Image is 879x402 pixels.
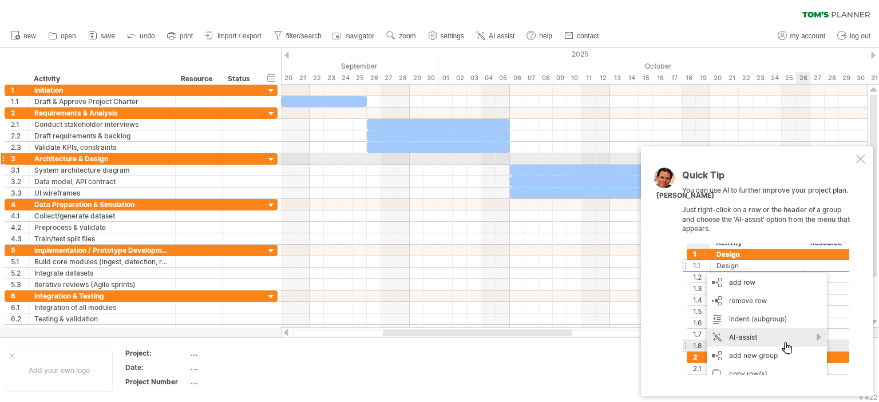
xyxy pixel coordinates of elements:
[217,32,262,40] span: import / export
[381,72,395,84] div: Saturday, 27 September 2025
[34,188,169,198] div: UI wireframes
[11,233,28,244] div: 4.3
[524,72,539,84] div: Tuesday, 7 October 2025
[23,32,36,40] span: new
[553,72,567,84] div: Thursday, 9 October 2025
[34,96,169,107] div: Draft & Approve Project Charter
[281,72,295,84] div: Saturday, 20 September 2025
[34,313,169,324] div: Testing & validation
[34,199,169,210] div: Data Preparation & Simulation
[125,348,188,358] div: Project:
[34,302,169,313] div: Integration of all modules
[34,210,169,221] div: Collect/generate dataset
[395,72,410,84] div: Sunday, 28 September 2025
[11,188,28,198] div: 3.3
[6,349,113,392] div: Add your own logo
[11,142,28,153] div: 2.3
[11,256,28,267] div: 5.1
[438,72,453,84] div: Wednesday, 1 October 2025
[34,119,169,130] div: Conduct stakeholder interviews
[739,72,753,84] div: Wednesday, 22 October 2025
[11,153,28,164] div: 3
[34,222,169,233] div: Preprocess & validate
[124,29,159,43] a: undo
[11,313,28,324] div: 6.2
[424,72,438,84] div: Tuesday, 30 September 2025
[810,72,825,84] div: Monday, 27 October 2025
[11,96,28,107] div: 1.1
[34,73,169,85] div: Activity
[45,29,80,43] a: open
[34,279,169,290] div: Iterative reviews (Agile sprints)
[180,32,193,40] span: print
[11,165,28,176] div: 3.1
[34,290,169,301] div: Integration & Testing
[191,363,287,372] div: ....
[11,199,28,210] div: 4
[624,72,639,84] div: Tuesday, 14 October 2025
[596,72,610,84] div: Sunday, 12 October 2025
[399,32,415,40] span: zoom
[8,29,39,43] a: new
[353,72,367,84] div: Thursday, 25 September 2025
[101,32,115,40] span: save
[11,279,28,290] div: 5.3
[859,393,877,401] div: v 422
[85,29,118,43] a: save
[825,72,839,84] div: Tuesday, 28 October 2025
[11,325,28,336] div: 6.3
[467,72,481,84] div: Friday, 3 October 2025
[61,32,76,40] span: open
[853,72,868,84] div: Thursday, 30 October 2025
[338,72,353,84] div: Wednesday, 24 September 2025
[34,130,169,141] div: Draft requirements & backlog
[125,363,188,372] div: Date:
[782,72,796,84] div: Saturday, 25 October 2025
[34,245,169,256] div: Implementation / Prototype Development
[11,176,28,187] div: 3.2
[11,130,28,141] div: 2.2
[271,29,325,43] a: filter/search
[181,73,216,85] div: Resource
[524,29,556,43] a: help
[11,245,28,256] div: 5
[696,72,710,84] div: Sunday, 19 October 2025
[367,72,381,84] div: Friday, 26 September 2025
[11,302,28,313] div: 6.1
[539,32,552,40] span: help
[682,170,854,375] div: You can use AI to further improve your project plan. Just right-click on a row or the header of a...
[324,72,338,84] div: Tuesday, 23 September 2025
[610,72,624,84] div: Monday, 13 October 2025
[481,72,496,84] div: Saturday, 4 October 2025
[425,29,468,43] a: settings
[767,72,782,84] div: Friday, 24 October 2025
[310,72,324,84] div: Monday, 22 September 2025
[383,29,419,43] a: zoom
[839,72,853,84] div: Wednesday, 29 October 2025
[656,191,714,201] div: [PERSON_NAME]
[473,29,518,43] a: AI assist
[228,73,253,85] div: Status
[775,29,829,43] a: my account
[34,233,169,244] div: Train/test split files
[191,348,287,358] div: ....
[453,72,467,84] div: Thursday, 2 October 2025
[164,29,196,43] a: print
[790,32,825,40] span: my account
[34,153,169,164] div: Architecture & Design
[496,72,510,84] div: Sunday, 5 October 2025
[11,85,28,95] div: 1
[667,72,682,84] div: Friday, 17 October 2025
[682,72,696,84] div: Saturday, 18 October 2025
[11,268,28,278] div: 5.2
[140,32,155,40] span: undo
[682,170,854,186] div: Quick Tip
[567,72,581,84] div: Friday, 10 October 2025
[11,108,28,118] div: 2
[34,142,169,153] div: Validate KPIs, constraints
[710,72,724,84] div: Monday, 20 October 2025
[11,290,28,301] div: 6
[34,85,169,95] div: Initiation
[34,176,169,187] div: Data model, API contract
[410,72,424,84] div: Monday, 29 September 2025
